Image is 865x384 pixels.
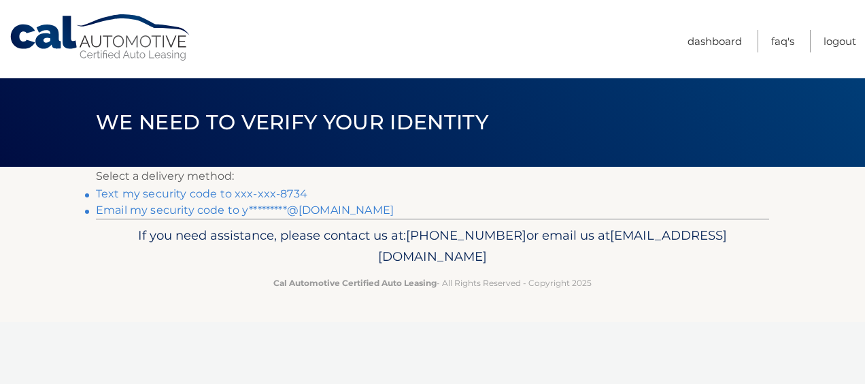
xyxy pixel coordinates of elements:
[688,30,742,52] a: Dashboard
[9,14,192,62] a: Cal Automotive
[105,225,760,268] p: If you need assistance, please contact us at: or email us at
[406,227,526,243] span: [PHONE_NUMBER]
[771,30,794,52] a: FAQ's
[96,110,488,135] span: We need to verify your identity
[105,276,760,290] p: - All Rights Reserved - Copyright 2025
[96,187,307,200] a: Text my security code to xxx-xxx-8734
[96,167,769,186] p: Select a delivery method:
[96,204,394,217] a: Email my security code to y*********@[DOMAIN_NAME]
[273,278,437,288] strong: Cal Automotive Certified Auto Leasing
[824,30,856,52] a: Logout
